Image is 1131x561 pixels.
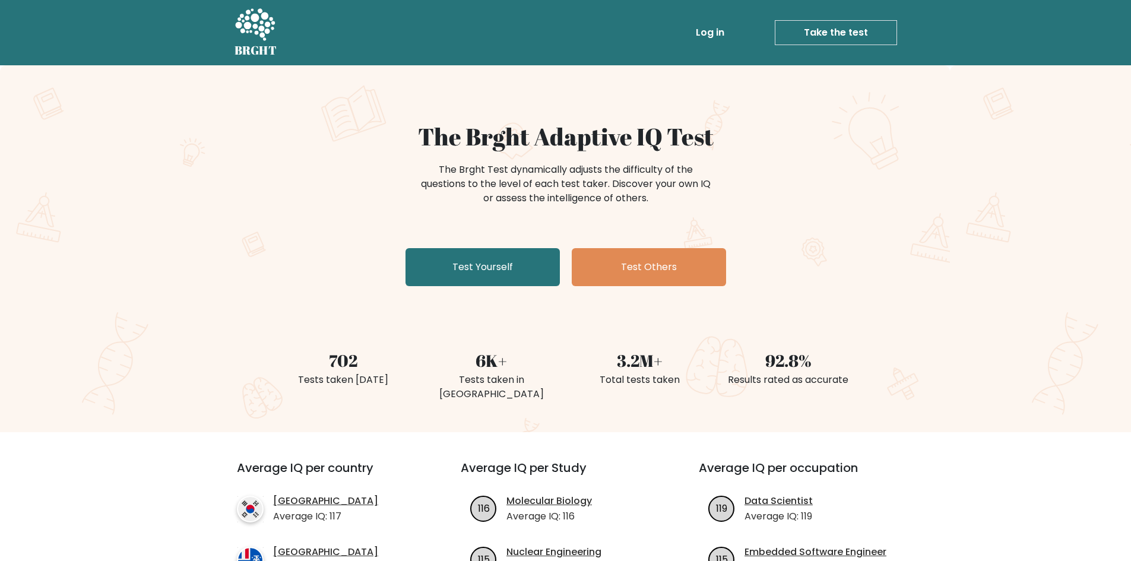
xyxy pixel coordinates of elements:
[506,509,592,524] p: Average IQ: 116
[237,461,418,489] h3: Average IQ per country
[417,163,714,205] div: The Brght Test dynamically adjusts the difficulty of the questions to the level of each test take...
[745,509,813,524] p: Average IQ: 119
[273,509,378,524] p: Average IQ: 117
[572,248,726,286] a: Test Others
[235,5,277,61] a: BRGHT
[745,494,813,508] a: Data Scientist
[276,373,410,387] div: Tests taken [DATE]
[721,373,856,387] div: Results rated as accurate
[775,20,897,45] a: Take the test
[273,494,378,508] a: [GEOGRAPHIC_DATA]
[745,545,886,559] a: Embedded Software Engineer
[721,348,856,373] div: 92.8%
[573,348,707,373] div: 3.2M+
[405,248,560,286] a: Test Yourself
[424,348,559,373] div: 6K+
[276,122,856,151] h1: The Brght Adaptive IQ Test
[691,21,729,45] a: Log in
[699,461,908,489] h3: Average IQ per occupation
[478,501,490,515] text: 116
[506,545,601,559] a: Nuclear Engineering
[276,348,410,373] div: 702
[424,373,559,401] div: Tests taken in [GEOGRAPHIC_DATA]
[461,461,670,489] h3: Average IQ per Study
[716,501,727,515] text: 119
[237,496,264,522] img: country
[273,545,378,559] a: [GEOGRAPHIC_DATA]
[235,43,277,58] h5: BRGHT
[506,494,592,508] a: Molecular Biology
[573,373,707,387] div: Total tests taken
